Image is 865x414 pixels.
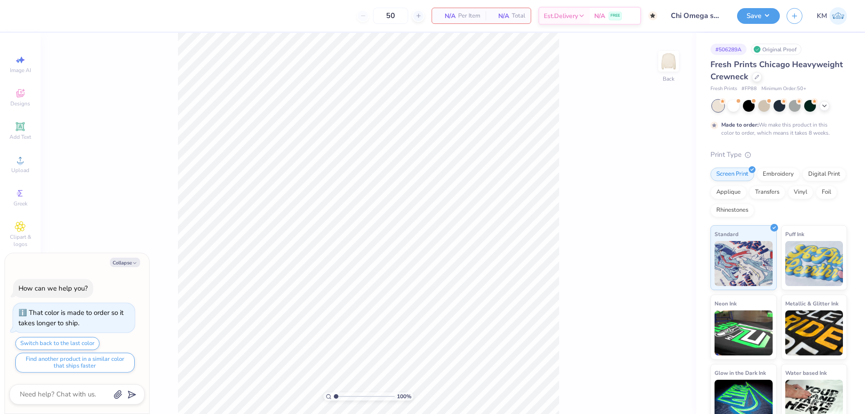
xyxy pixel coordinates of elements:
[11,167,29,174] span: Upload
[710,44,747,55] div: # 506289A
[802,168,846,181] div: Digital Print
[5,233,36,248] span: Clipart & logos
[785,310,843,355] img: Metallic & Glitter Ink
[18,284,88,293] div: How can we help you?
[458,11,480,21] span: Per Item
[710,186,747,199] div: Applique
[397,392,411,400] span: 100 %
[817,11,827,21] span: KM
[742,85,757,93] span: # FP88
[660,52,678,70] img: Back
[785,299,838,308] span: Metallic & Glitter Ink
[721,121,832,137] div: We make this product in this color to order, which means it takes 8 weeks.
[373,8,408,24] input: – –
[710,85,737,93] span: Fresh Prints
[15,353,135,373] button: Find another product in a similar color that ships faster
[715,229,738,239] span: Standard
[512,11,525,21] span: Total
[437,11,455,21] span: N/A
[751,44,801,55] div: Original Proof
[785,229,804,239] span: Puff Ink
[761,85,806,93] span: Minimum Order: 50 +
[788,186,813,199] div: Vinyl
[785,368,827,378] span: Water based Ink
[757,168,800,181] div: Embroidery
[817,7,847,25] a: KM
[715,241,773,286] img: Standard
[816,186,837,199] div: Foil
[710,59,843,82] span: Fresh Prints Chicago Heavyweight Crewneck
[110,258,140,267] button: Collapse
[829,7,847,25] img: Karl Michael Narciza
[721,121,759,128] strong: Made to order:
[544,11,578,21] span: Est. Delivery
[14,200,27,207] span: Greek
[785,241,843,286] img: Puff Ink
[594,11,605,21] span: N/A
[10,100,30,107] span: Designs
[710,150,847,160] div: Print Type
[491,11,509,21] span: N/A
[737,8,780,24] button: Save
[663,75,674,83] div: Back
[18,308,123,328] div: That color is made to order so it takes longer to ship.
[610,13,620,19] span: FREE
[9,133,31,141] span: Add Text
[710,204,754,217] div: Rhinestones
[10,67,31,74] span: Image AI
[710,168,754,181] div: Screen Print
[715,368,766,378] span: Glow in the Dark Ink
[15,337,100,350] button: Switch back to the last color
[749,186,785,199] div: Transfers
[715,310,773,355] img: Neon Ink
[664,7,730,25] input: Untitled Design
[715,299,737,308] span: Neon Ink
